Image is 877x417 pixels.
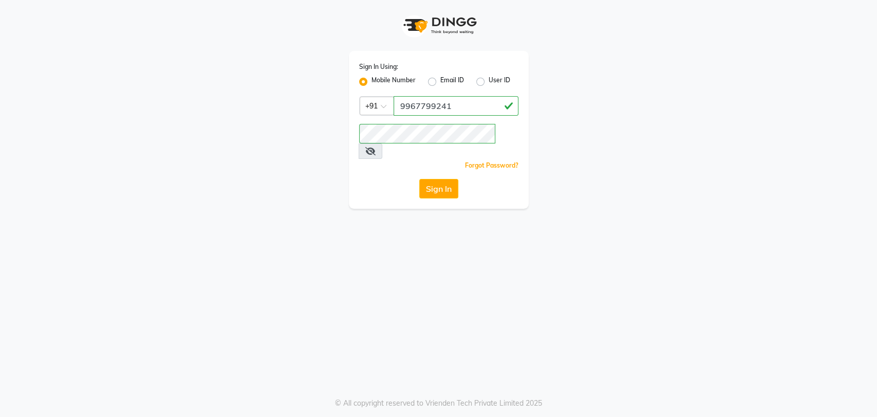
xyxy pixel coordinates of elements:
[489,76,510,88] label: User ID
[440,76,464,88] label: Email ID
[359,124,495,143] input: Username
[465,161,518,169] a: Forgot Password?
[394,96,518,116] input: Username
[419,179,458,198] button: Sign In
[398,10,480,41] img: logo1.svg
[359,62,398,71] label: Sign In Using:
[371,76,416,88] label: Mobile Number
